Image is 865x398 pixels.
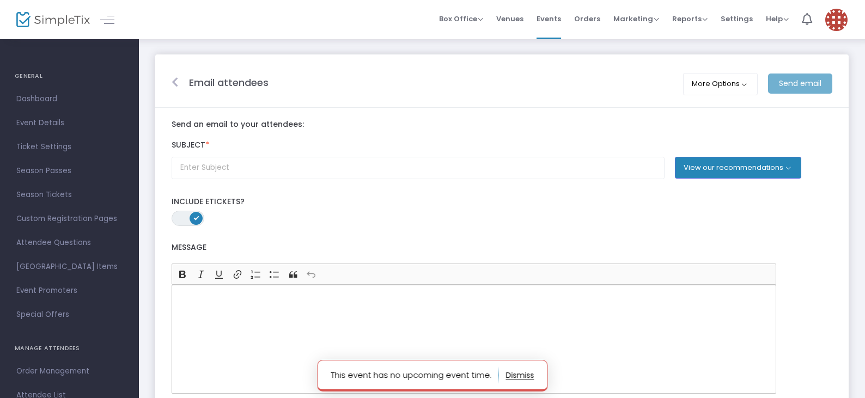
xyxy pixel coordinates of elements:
[672,14,708,24] span: Reports
[496,5,523,33] span: Venues
[574,5,600,33] span: Orders
[166,134,838,157] label: Subject
[16,164,123,178] span: Season Passes
[766,14,789,24] span: Help
[331,366,499,384] p: This event has no upcoming event time.
[16,284,123,298] span: Event Promoters
[16,308,123,322] span: Special Offers
[16,92,123,106] span: Dashboard
[194,215,199,221] span: ON
[16,260,123,274] span: [GEOGRAPHIC_DATA] Items
[172,120,832,130] label: Send an email to your attendees:
[613,14,659,24] span: Marketing
[675,157,801,179] button: View our recommendations
[16,364,123,378] span: Order Management
[172,197,832,207] label: Include Etickets?
[16,236,123,250] span: Attendee Questions
[721,5,753,33] span: Settings
[172,237,776,259] label: Message
[15,338,124,359] h4: MANAGE ATTENDEES
[439,14,483,24] span: Box Office
[16,140,123,154] span: Ticket Settings
[683,73,758,95] button: More Options
[506,366,534,384] button: dismiss
[172,285,776,394] div: Rich Text Editor, main
[16,188,123,202] span: Season Tickets
[16,116,123,130] span: Event Details
[172,264,776,285] div: Editor toolbar
[189,75,269,90] m-panel-title: Email attendees
[172,157,665,179] input: Enter Subject
[16,212,123,226] span: Custom Registration Pages
[15,65,124,87] h4: GENERAL
[537,5,561,33] span: Events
